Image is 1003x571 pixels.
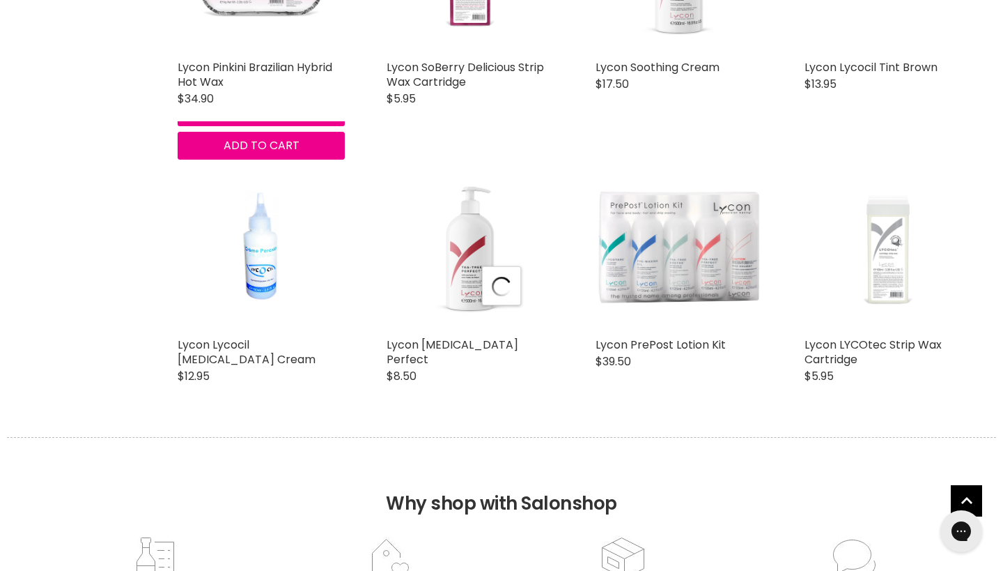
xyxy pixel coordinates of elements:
span: Back to top [951,485,982,521]
a: Lycon [MEDICAL_DATA] Perfect [387,337,518,367]
a: Lycon LYCOtec Strip Wax Cartridge [804,337,942,367]
span: $13.95 [804,76,837,92]
a: Lycon Pinkini Brazilian Hybrid Hot Wax [178,59,332,90]
a: Lycon Lycocil [MEDICAL_DATA] Cream [178,337,316,367]
span: $5.95 [387,91,416,107]
span: $12.95 [178,368,210,384]
img: Lycon LYCOtec Strip Wax Cartridge [804,163,972,330]
span: $17.50 [596,76,629,92]
img: Lycon PrePost Lotion Kit [596,163,763,330]
img: Lycon Tea-Tree Perfect [387,163,554,330]
span: $39.50 [596,353,631,370]
a: Lycon SoBerry Delicious Strip Wax Cartridge [387,59,544,90]
img: Lycon Lycocil Peroxide Cream [205,163,317,330]
button: Add to cart [178,132,345,160]
span: $5.95 [804,368,834,384]
a: Lycon Soothing Cream [596,59,720,75]
a: Lycon Lycocil Tint Brown [804,59,938,75]
span: $34.90 [178,91,214,107]
span: Add to cart [224,137,300,153]
iframe: Gorgias live chat messenger [933,505,989,557]
h2: Why shop with Salonshop [7,437,996,535]
span: $8.50 [387,368,417,384]
a: Back to top [951,485,982,517]
a: Lycon PrePost Lotion Kit [596,337,726,353]
a: Lycon Tea-Tree Perfect Lycon Tea-Tree Perfect [387,163,554,330]
a: Lycon Lycocil Peroxide Cream [178,163,345,330]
